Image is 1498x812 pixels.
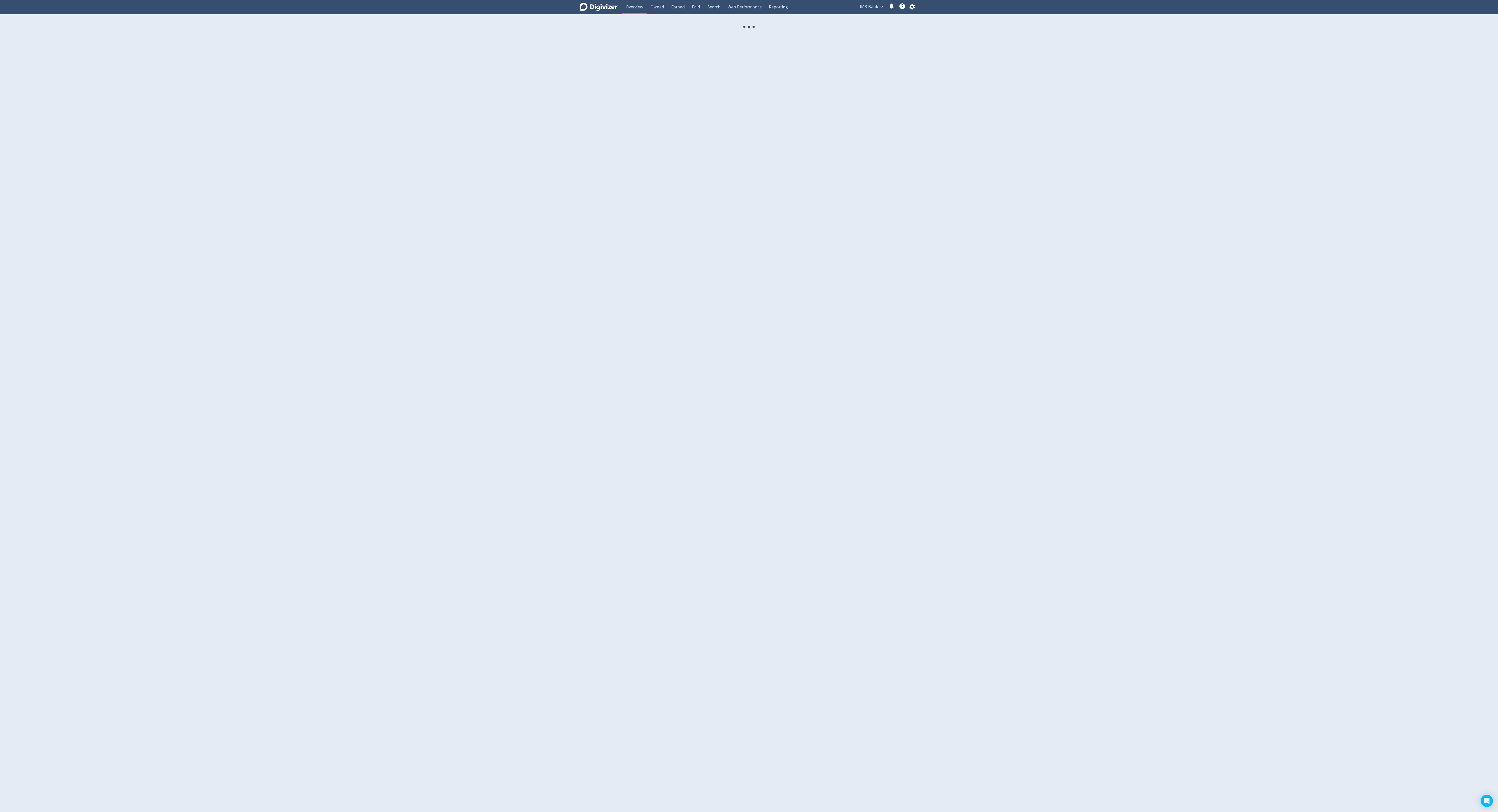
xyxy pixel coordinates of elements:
span: · [751,14,756,40]
span: IMB Bank [860,3,878,11]
span: · [742,14,747,40]
button: IMB Bank [858,3,884,11]
span: · [747,14,751,40]
div: Open Intercom Messenger [1481,795,1493,807]
span: expand_more [879,5,884,9]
